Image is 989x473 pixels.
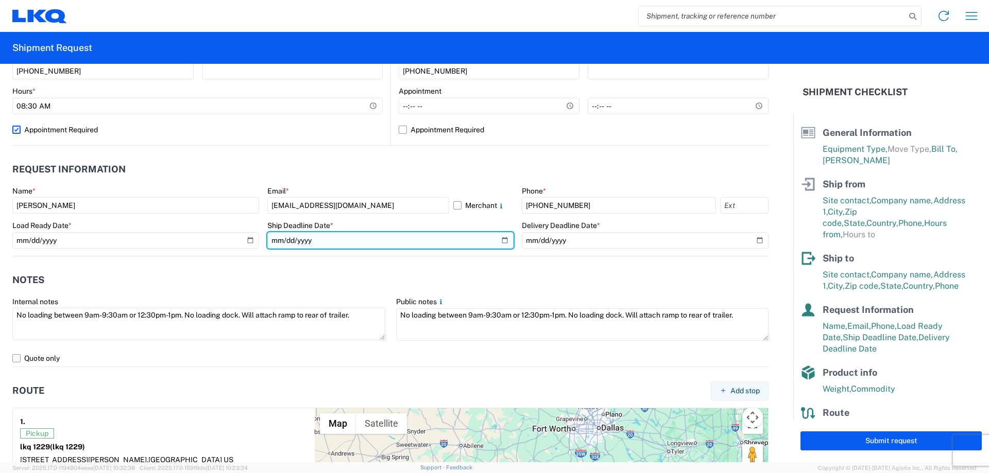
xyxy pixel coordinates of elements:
[399,121,769,138] label: Appointment Required
[93,465,135,471] span: [DATE] 10:32:38
[844,218,866,228] span: State,
[12,86,36,96] label: Hours
[823,179,865,189] span: Ship from
[267,221,333,230] label: Ship Deadline Date
[823,196,871,205] span: Site contact,
[720,197,769,214] input: Ext
[823,407,849,418] span: Route
[871,270,933,279] span: Company name,
[12,275,44,285] h2: Notes
[12,350,769,366] label: Quote only
[898,218,924,228] span: Phone,
[453,197,514,214] label: Merchant
[823,155,890,165] span: [PERSON_NAME]
[320,413,356,434] button: Show street map
[847,321,871,331] span: Email,
[823,144,888,154] span: Equipment Type,
[823,270,871,279] span: Site contact,
[148,456,233,464] span: [GEOGRAPHIC_DATA] US
[267,186,289,196] label: Email
[845,281,880,291] span: Zip code,
[206,465,248,471] span: [DATE] 10:23:34
[12,221,72,230] label: Load Ready Date
[742,407,763,428] button: Map camera controls
[20,456,148,464] span: [STREET_ADDRESS][PERSON_NAME],
[20,443,85,451] strong: lkq 1229
[12,186,36,196] label: Name
[866,218,898,228] span: Country,
[446,464,472,470] a: Feedback
[12,164,126,174] h2: Request Information
[871,321,897,331] span: Phone,
[396,297,445,306] label: Public notes
[871,196,933,205] span: Company name,
[420,464,446,470] a: Support
[880,281,903,291] span: State,
[823,321,847,331] span: Name,
[828,281,845,291] span: City,
[818,463,977,472] span: Copyright © [DATE]-[DATE] Agistix Inc., All Rights Reserved
[742,444,763,465] button: Drag Pegman onto the map to open Street View
[20,415,25,428] strong: 1.
[50,443,85,451] span: (lkq 1229)
[931,144,958,154] span: Bill To,
[12,386,44,396] h2: Route
[803,86,908,98] h2: Shipment Checklist
[730,386,760,396] span: Add stop
[935,281,959,291] span: Phone
[800,431,982,450] button: Submit request
[851,384,895,394] span: Commodity
[823,304,914,315] span: Request Information
[20,428,54,439] span: Pickup
[823,384,851,394] span: Weight,
[903,281,935,291] span: Country,
[843,230,875,239] span: Hours to
[12,465,135,471] span: Server: 2025.17.0-1194904eeae
[399,86,441,96] label: Appointment
[828,207,845,217] span: City,
[843,332,918,342] span: Ship Deadline Date,
[522,186,546,196] label: Phone
[823,127,912,138] span: General Information
[639,6,906,26] input: Shipment, tracking or reference number
[711,381,769,400] button: Add stop
[12,297,58,306] label: Internal notes
[888,144,931,154] span: Move Type,
[823,367,877,378] span: Product info
[356,413,407,434] button: Show satellite imagery
[823,253,854,264] span: Ship to
[522,221,600,230] label: Delivery Deadline Date
[12,121,383,138] label: Appointment Required
[12,42,92,54] h2: Shipment Request
[140,465,248,471] span: Client: 2025.17.0-159f9de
